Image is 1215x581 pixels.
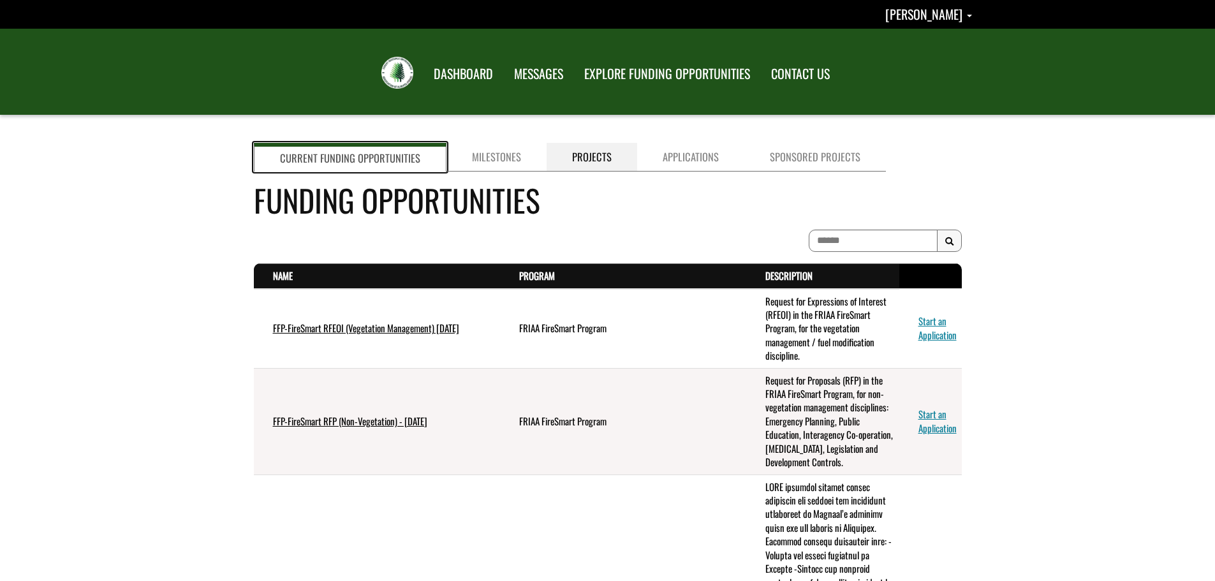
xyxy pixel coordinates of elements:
span: [PERSON_NAME] [885,4,962,24]
a: Darcy Dechene [885,4,972,24]
a: Start an Application [918,314,957,341]
a: Name [273,268,293,283]
td: FRIAA FireSmart Program [500,368,746,474]
td: FFP-FireSmart RFP (Non-Vegetation) - July 2025 [254,368,500,474]
a: Start an Application [918,407,957,434]
button: Search Results [937,230,962,253]
a: Current Funding Opportunities [254,143,446,172]
img: FRIAA Submissions Portal [381,57,413,89]
a: MESSAGES [504,58,573,90]
a: FFP-FireSmart RFP (Non-Vegetation) - [DATE] [273,414,427,428]
a: Description [765,268,813,283]
nav: Main Navigation [422,54,839,90]
a: Milestones [446,143,547,172]
a: Projects [547,143,637,172]
td: Request for Proposals (RFP) in the FRIAA FireSmart Program, for non-vegetation management discipl... [746,368,899,474]
a: FFP-FireSmart RFEOI (Vegetation Management) [DATE] [273,321,459,335]
h4: Funding Opportunities [254,177,962,223]
a: Program [519,268,555,283]
input: To search on partial text, use the asterisk (*) wildcard character. [809,230,938,252]
td: FRIAA FireSmart Program [500,289,746,369]
a: Applications [637,143,744,172]
a: Sponsored Projects [744,143,886,172]
a: CONTACT US [762,58,839,90]
a: EXPLORE FUNDING OPPORTUNITIES [575,58,760,90]
td: FFP-FireSmart RFEOI (Vegetation Management) July 2025 [254,289,500,369]
a: DASHBOARD [424,58,503,90]
td: Request for Expressions of Interest (RFEOI) in the FRIAA FireSmart Program, for the vegetation ma... [746,289,899,369]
